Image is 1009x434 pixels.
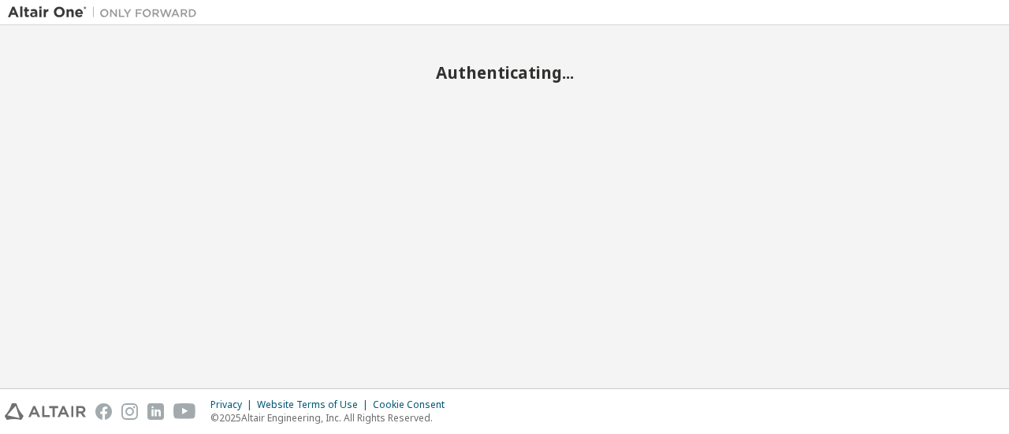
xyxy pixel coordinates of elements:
[257,399,373,411] div: Website Terms of Use
[8,62,1001,83] h2: Authenticating...
[8,5,205,20] img: Altair One
[210,399,257,411] div: Privacy
[95,403,112,420] img: facebook.svg
[210,411,454,425] p: © 2025 Altair Engineering, Inc. All Rights Reserved.
[121,403,138,420] img: instagram.svg
[373,399,454,411] div: Cookie Consent
[5,403,86,420] img: altair_logo.svg
[147,403,164,420] img: linkedin.svg
[173,403,196,420] img: youtube.svg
